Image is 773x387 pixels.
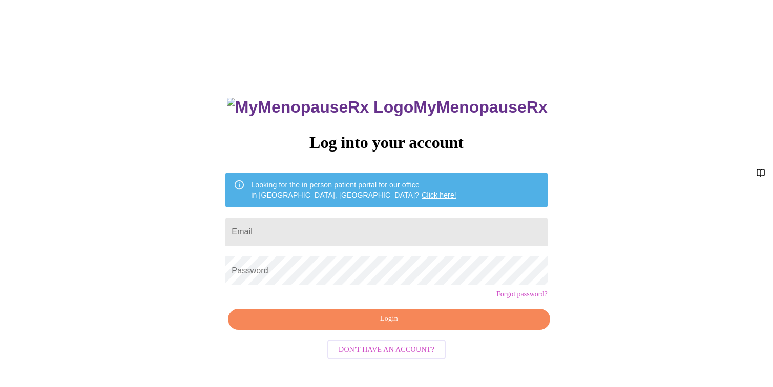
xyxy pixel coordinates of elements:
[327,340,446,360] button: Don't have an account?
[251,176,456,204] div: Looking for the in person patient portal for our office in [GEOGRAPHIC_DATA], [GEOGRAPHIC_DATA]?
[225,133,547,152] h3: Log into your account
[422,191,456,199] a: Click here!
[496,290,548,298] a: Forgot password?
[227,98,413,117] img: MyMenopauseRx Logo
[339,343,434,356] span: Don't have an account?
[240,313,538,326] span: Login
[325,345,448,353] a: Don't have an account?
[227,98,548,117] h3: MyMenopauseRx
[228,309,550,330] button: Login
